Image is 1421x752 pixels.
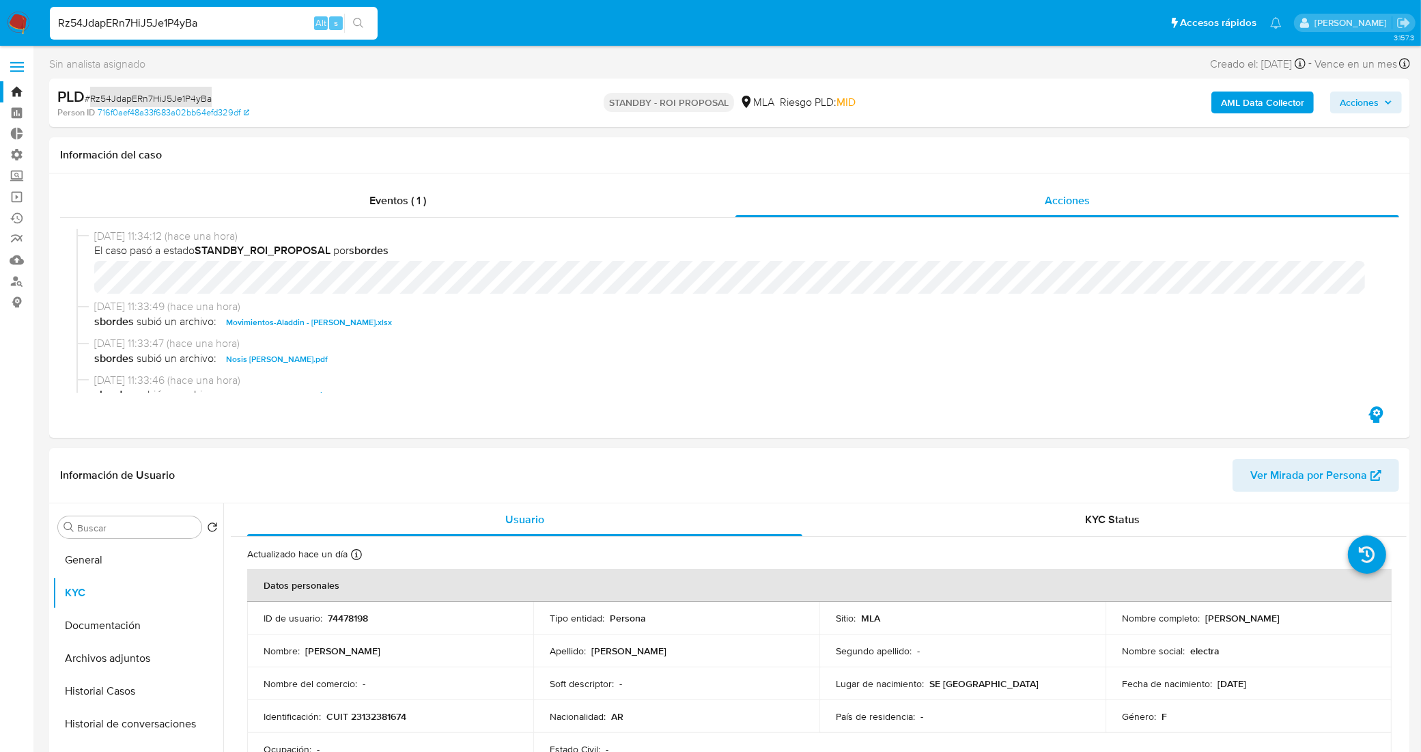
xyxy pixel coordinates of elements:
[917,645,920,657] p: -
[137,314,216,331] span: subió un archivo:
[836,678,924,690] p: Lugar de nacimiento :
[326,710,406,723] p: CUIT 23132381674
[334,16,338,29] span: s
[53,544,223,576] button: General
[85,92,212,105] span: # Rz54JdapERn7HiJ5Je1P4yBa
[98,107,249,119] a: 716f0aef48a33f683a02bb64efd329df
[77,522,196,534] input: Buscar
[1086,512,1140,527] span: KYC Status
[1190,645,1220,657] p: electra
[53,642,223,675] button: Archivos adjuntos
[1122,612,1200,624] p: Nombre completo :
[57,85,85,107] b: PLD
[94,314,134,331] b: sbordes
[550,645,586,657] p: Apellido :
[94,351,134,367] b: sbordes
[1233,459,1399,492] button: Ver Mirada por Persona
[247,569,1392,602] th: Datos personales
[591,645,666,657] p: [PERSON_NAME]
[1221,92,1304,113] b: AML Data Collector
[929,678,1039,690] p: SE [GEOGRAPHIC_DATA]
[1180,16,1256,30] span: Accesos rápidos
[1122,710,1156,723] p: Género :
[1122,678,1212,690] p: Fecha de nacimiento :
[195,242,330,258] b: STANDBY_ROI_PROPOSAL
[264,645,300,657] p: Nombre :
[550,612,604,624] p: Tipo entidad :
[836,710,915,723] p: País de residencia :
[505,512,544,527] span: Usuario
[94,243,1377,258] span: El caso pasó a estado por
[861,612,880,624] p: MLA
[836,612,856,624] p: Sitio :
[264,710,321,723] p: Identificación :
[264,612,322,624] p: ID de usuario :
[53,675,223,708] button: Historial Casos
[836,645,912,657] p: Segundo apellido :
[207,522,218,537] button: Volver al orden por defecto
[219,387,487,404] button: Caselog Rz54JdapERn7HiJ5Je1P4yBa_2025_07_18_02_44_02.docx
[780,95,856,110] span: Riesgo PLD:
[226,314,392,331] span: Movimientos-Aladdin - [PERSON_NAME].xlsx
[1314,57,1397,72] span: Vence en un mes
[1205,612,1280,624] p: [PERSON_NAME]
[94,229,1377,244] span: [DATE] 11:34:12 (hace una hora)
[226,351,328,367] span: Nosis [PERSON_NAME].pdf
[1218,678,1246,690] p: [DATE]
[53,576,223,609] button: KYC
[836,94,856,110] span: MID
[264,678,357,690] p: Nombre del comercio :
[49,57,145,72] span: Sin analista asignado
[1210,55,1306,73] div: Creado el: [DATE]
[219,351,335,367] button: Nosis [PERSON_NAME].pdf
[315,16,326,29] span: Alt
[53,609,223,642] button: Documentación
[1122,645,1185,657] p: Nombre social :
[94,336,1377,351] span: [DATE] 11:33:47 (hace una hora)
[1250,459,1367,492] span: Ver Mirada por Persona
[328,612,368,624] p: 74478198
[137,351,216,367] span: subió un archivo:
[604,93,734,112] p: STANDBY - ROI PROPOSAL
[1270,17,1282,29] a: Notificaciones
[611,710,623,723] p: AR
[57,107,95,119] b: Person ID
[1308,55,1312,73] span: -
[1162,710,1167,723] p: F
[1396,16,1411,30] a: Salir
[550,710,606,723] p: Nacionalidad :
[1211,92,1314,113] button: AML Data Collector
[1045,193,1090,208] span: Acciones
[610,612,646,624] p: Persona
[363,678,365,690] p: -
[50,14,378,32] input: Buscar usuario o caso...
[1330,92,1402,113] button: Acciones
[60,469,175,482] h1: Información de Usuario
[64,522,74,533] button: Buscar
[1340,92,1379,113] span: Acciones
[53,708,223,740] button: Historial de conversaciones
[550,678,614,690] p: Soft descriptor :
[137,387,216,404] span: subió un archivo:
[1314,16,1392,29] p: leandro.caroprese@mercadolibre.com
[369,193,426,208] span: Eventos ( 1 )
[226,387,480,404] span: Caselog Rz54JdapERn7HiJ5Je1P4yBa_2025_07_18_02_44_02.docx
[94,387,134,404] b: sbordes
[219,314,399,331] button: Movimientos-Aladdin - [PERSON_NAME].xlsx
[247,548,348,561] p: Actualizado hace un día
[94,299,1377,314] span: [DATE] 11:33:49 (hace una hora)
[305,645,380,657] p: [PERSON_NAME]
[740,95,774,110] div: MLA
[94,373,1377,388] span: [DATE] 11:33:46 (hace una hora)
[349,242,389,258] b: sbordes
[60,148,1399,162] h1: Información del caso
[344,14,372,33] button: search-icon
[920,710,923,723] p: -
[619,678,622,690] p: -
